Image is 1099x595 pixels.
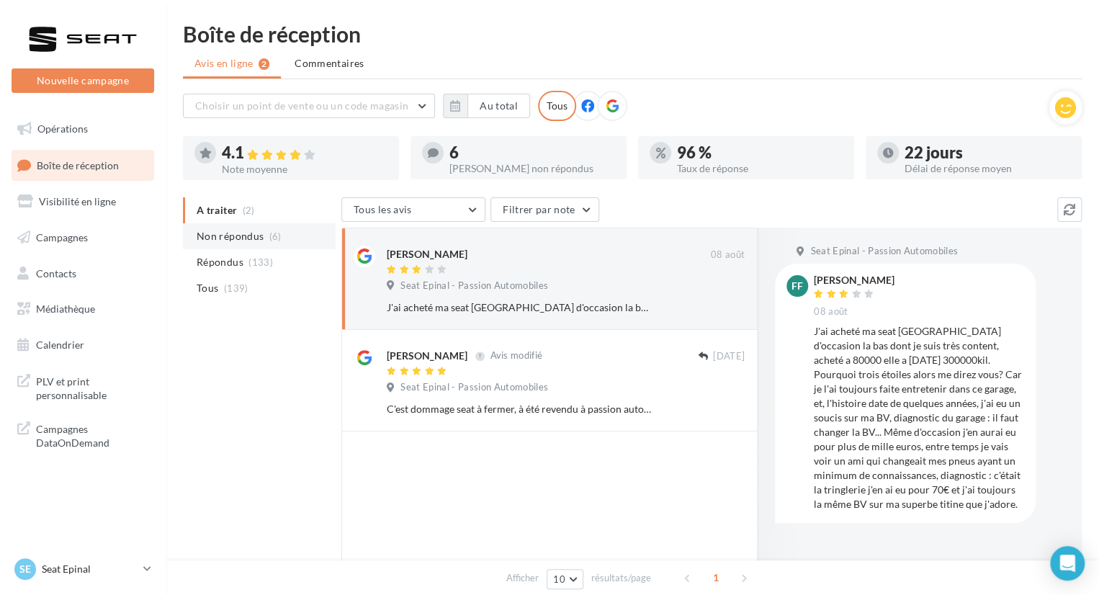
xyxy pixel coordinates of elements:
div: C'est dommage seat à fermer, à été revendu à passion automobile de ce fait, à déménagé sur Épinal... [387,402,651,416]
span: (139) [224,282,248,294]
div: Taux de réponse [677,164,843,174]
span: FF [791,279,803,293]
div: 96 % [677,145,843,161]
a: Calendrier [9,330,157,360]
div: [PERSON_NAME] [387,349,467,363]
span: [DATE] [713,350,745,363]
span: Avis modifié [490,350,542,362]
button: Nouvelle campagne [12,68,154,93]
button: Tous les avis [341,197,485,222]
div: Tous [538,91,576,121]
span: Campagnes [36,231,88,243]
span: Afficher [506,571,539,585]
div: 4.1 [222,145,387,161]
span: Visibilité en ligne [39,195,116,207]
span: résultats/page [591,571,651,585]
a: Opérations [9,114,157,144]
button: Filtrer par note [490,197,599,222]
button: Au total [443,94,530,118]
span: Contacts [36,267,76,279]
span: Seat Epinal - Passion Automobiles [400,381,548,394]
a: Visibilité en ligne [9,187,157,217]
a: Campagnes DataOnDemand [9,413,157,456]
span: Opérations [37,122,88,135]
span: Répondus [197,255,243,269]
span: (133) [248,256,273,268]
span: Boîte de réception [37,158,119,171]
span: Seat Epinal - Passion Automobiles [400,279,548,292]
span: 08 août [814,305,848,318]
div: [PERSON_NAME] [387,247,467,261]
button: Choisir un point de vente ou un code magasin [183,94,435,118]
div: 22 jours [905,145,1070,161]
a: Contacts [9,259,157,289]
span: 10 [553,573,565,585]
span: Non répondus [197,229,264,243]
div: [PERSON_NAME] [814,275,894,285]
div: Délai de réponse moyen [905,164,1070,174]
div: Boîte de réception [183,23,1082,45]
button: 10 [547,569,583,589]
span: Campagnes DataOnDemand [36,419,148,450]
span: SE [19,562,31,576]
span: (6) [269,231,282,242]
span: Médiathèque [36,303,95,315]
button: Au total [467,94,530,118]
div: Note moyenne [222,164,387,174]
a: Médiathèque [9,294,157,324]
div: Open Intercom Messenger [1050,546,1085,581]
span: 1 [704,566,727,589]
span: Seat Epinal - Passion Automobiles [810,245,958,258]
p: Seat Epinal [42,562,138,576]
span: Tous les avis [354,203,412,215]
span: Commentaires [295,57,364,69]
span: 08 août [711,249,745,261]
div: [PERSON_NAME] non répondus [449,164,615,174]
a: SE Seat Epinal [12,555,154,583]
span: Tous [197,281,218,295]
div: 6 [449,145,615,161]
a: PLV et print personnalisable [9,366,157,408]
span: PLV et print personnalisable [36,372,148,403]
a: Boîte de réception [9,150,157,181]
span: Calendrier [36,339,84,351]
a: Campagnes [9,223,157,253]
div: J'ai acheté ma seat [GEOGRAPHIC_DATA] d'occasion la bas dont je suis très content, acheté a 80000... [814,324,1024,511]
div: J'ai acheté ma seat [GEOGRAPHIC_DATA] d'occasion la bas dont je suis très content, acheté a 80000... [387,300,651,315]
span: Choisir un point de vente ou un code magasin [195,99,408,112]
